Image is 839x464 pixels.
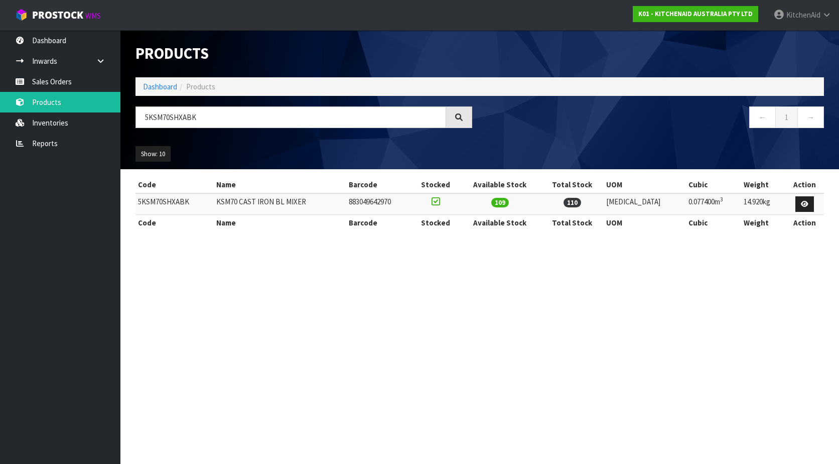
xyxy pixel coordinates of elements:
th: Stocked [412,215,460,231]
th: Barcode [346,177,412,193]
th: Code [135,177,214,193]
th: Cubic [686,177,741,193]
td: 883049642970 [346,193,412,215]
a: 1 [775,106,798,128]
span: 110 [564,198,581,207]
a: Dashboard [143,82,177,91]
th: Available Stock [460,215,541,231]
td: [MEDICAL_DATA] [604,193,686,215]
small: WMS [85,11,101,21]
th: Weight [741,215,785,231]
span: Products [186,82,215,91]
th: Action [785,215,824,231]
span: KitchenAid [786,10,820,20]
th: Action [785,177,824,193]
th: Code [135,215,214,231]
th: Total Stock [540,177,603,193]
a: ← [749,106,776,128]
nav: Page navigation [487,106,824,131]
input: Search products [135,106,446,128]
img: cube-alt.png [15,9,28,21]
th: UOM [604,177,686,193]
th: Name [214,177,346,193]
th: Stocked [412,177,460,193]
span: 109 [491,198,509,207]
th: UOM [604,215,686,231]
th: Weight [741,177,785,193]
th: Available Stock [460,177,541,193]
td: 0.077400m [686,193,741,215]
td: KSM70 CAST IRON BL MIXER [214,193,346,215]
a: → [797,106,824,128]
strong: K01 - KITCHENAID AUSTRALIA PTY LTD [638,10,753,18]
span: ProStock [32,9,83,22]
th: Barcode [346,215,412,231]
th: Name [214,215,346,231]
th: Total Stock [540,215,603,231]
th: Cubic [686,215,741,231]
td: 5KSM70SHXABK [135,193,214,215]
h1: Products [135,45,472,62]
sup: 3 [720,196,723,203]
td: 14.920kg [741,193,785,215]
button: Show: 10 [135,146,171,162]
